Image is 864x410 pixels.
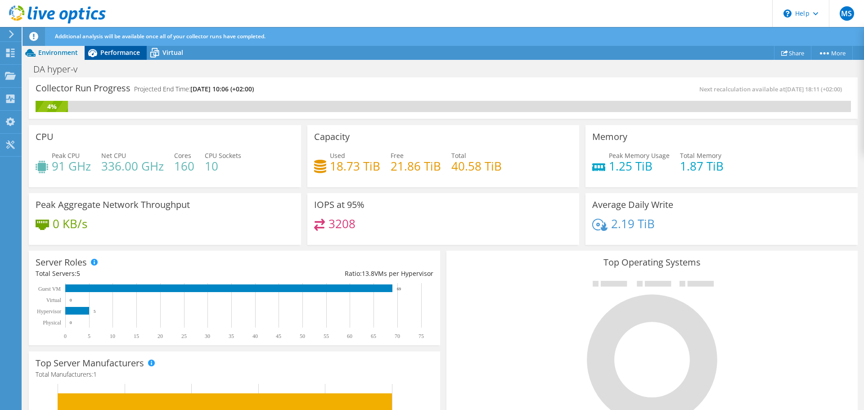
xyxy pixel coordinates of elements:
[418,333,424,339] text: 75
[174,151,191,160] span: Cores
[70,320,72,325] text: 0
[36,358,144,368] h3: Top Server Manufacturers
[205,151,241,160] span: CPU Sockets
[330,151,345,160] span: Used
[395,333,400,339] text: 70
[37,308,61,315] text: Hypervisor
[783,9,792,18] svg: \n
[699,85,846,93] span: Next recalculation available at
[391,151,404,160] span: Free
[181,333,187,339] text: 25
[64,333,67,339] text: 0
[52,161,91,171] h4: 91 GHz
[93,370,97,378] span: 1
[453,257,851,267] h3: Top Operating Systems
[592,200,673,210] h3: Average Daily Write
[101,151,126,160] span: Net CPU
[162,48,183,57] span: Virtual
[38,48,78,57] span: Environment
[46,297,62,303] text: Virtual
[276,333,281,339] text: 45
[592,132,627,142] h3: Memory
[391,161,441,171] h4: 21.86 TiB
[328,219,355,229] h4: 3208
[36,200,190,210] h3: Peak Aggregate Network Throughput
[205,333,210,339] text: 30
[314,132,350,142] h3: Capacity
[134,333,139,339] text: 15
[609,161,670,171] h4: 1.25 TiB
[94,309,96,314] text: 5
[680,151,721,160] span: Total Memory
[52,151,80,160] span: Peak CPU
[229,333,234,339] text: 35
[397,287,401,291] text: 69
[110,333,115,339] text: 10
[234,269,433,279] div: Ratio: VMs per Hypervisor
[36,102,68,112] div: 4%
[53,219,87,229] h4: 0 KB/s
[811,46,853,60] a: More
[785,85,842,93] span: [DATE] 18:11 (+02:00)
[38,286,61,292] text: Guest VM
[157,333,163,339] text: 20
[36,132,54,142] h3: CPU
[101,161,164,171] h4: 336.00 GHz
[70,298,72,302] text: 0
[371,333,376,339] text: 65
[840,6,854,21] span: MS
[174,161,194,171] h4: 160
[324,333,329,339] text: 55
[300,333,305,339] text: 50
[55,32,265,40] span: Additional analysis will be available once all of your collector runs have completed.
[88,333,90,339] text: 5
[76,269,80,278] span: 5
[36,369,433,379] h4: Total Manufacturers:
[451,151,466,160] span: Total
[680,161,724,171] h4: 1.87 TiB
[330,161,380,171] h4: 18.73 TiB
[362,269,374,278] span: 13.8
[347,333,352,339] text: 60
[36,257,87,267] h3: Server Roles
[134,84,254,94] h4: Projected End Time:
[29,64,91,74] h1: DA hyper-v
[43,320,61,326] text: Physical
[451,161,502,171] h4: 40.58 TiB
[100,48,140,57] span: Performance
[611,219,655,229] h4: 2.19 TiB
[252,333,258,339] text: 40
[609,151,670,160] span: Peak Memory Usage
[774,46,811,60] a: Share
[36,269,234,279] div: Total Servers:
[314,200,364,210] h3: IOPS at 95%
[190,85,254,93] span: [DATE] 10:06 (+02:00)
[205,161,241,171] h4: 10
